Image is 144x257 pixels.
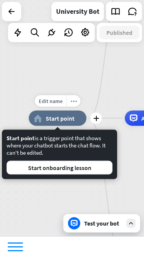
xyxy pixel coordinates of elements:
button: Published [99,26,139,39]
div: Test your bot [84,219,122,227]
i: plus [93,116,99,121]
button: Start onboarding lesson [7,161,113,175]
i: home_2 [34,115,42,122]
div: is a trigger point that shows where your chatbot starts the chat flow. It can't be edited. [7,134,113,175]
div: University Bot [56,2,99,21]
i: more_horiz [71,98,77,104]
span: Start point [46,115,74,122]
span: Edit name [39,98,63,105]
span: Start point [7,134,35,142]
